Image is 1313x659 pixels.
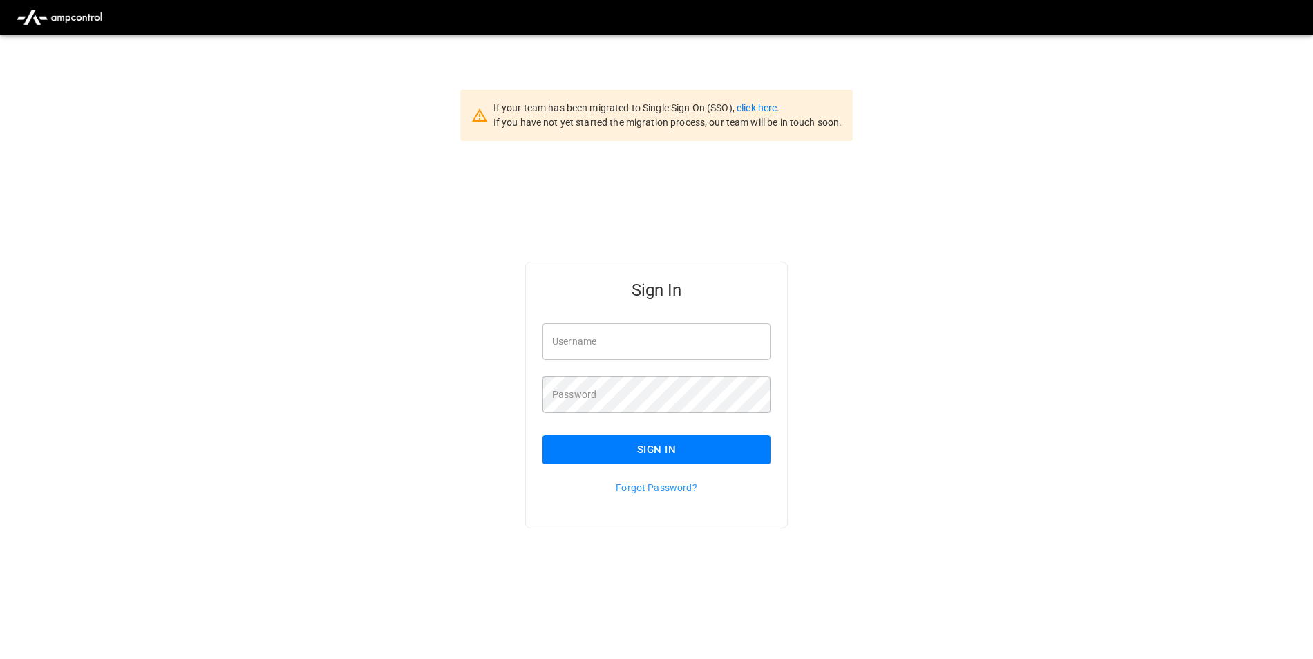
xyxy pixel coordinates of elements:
[11,4,108,30] img: ampcontrol.io logo
[493,117,842,128] span: If you have not yet started the migration process, our team will be in touch soon.
[737,102,780,113] a: click here.
[493,102,737,113] span: If your team has been migrated to Single Sign On (SSO),
[542,435,771,464] button: Sign In
[542,279,771,301] h5: Sign In
[542,481,771,495] p: Forgot Password?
